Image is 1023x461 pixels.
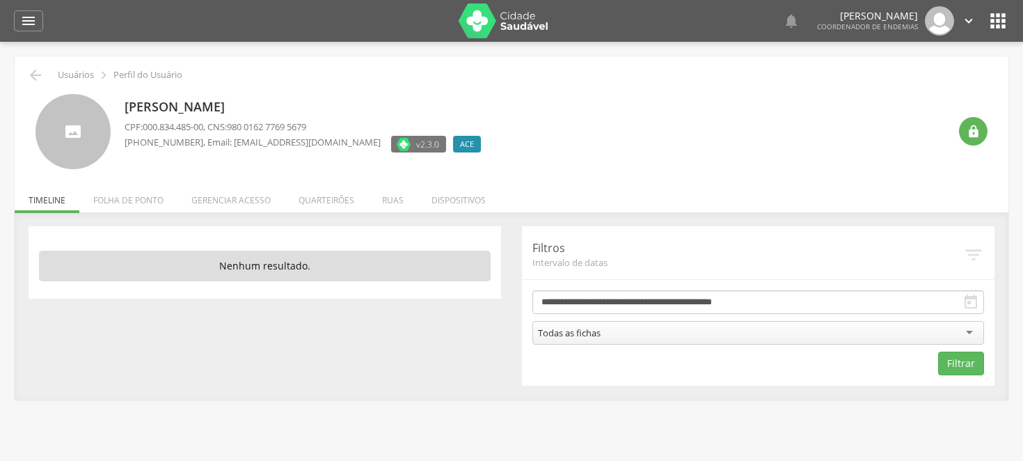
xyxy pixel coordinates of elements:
span: Intervalo de datas [532,256,963,269]
p: Perfil do Usuário [113,70,182,81]
i:  [967,125,981,139]
a:  [961,6,976,36]
div: Todas as fichas [538,327,601,339]
label: Versão do aplicativo [391,136,446,153]
li: Gerenciar acesso [177,180,285,213]
li: Quarteirões [285,180,368,213]
span: Coordenador de Endemias [817,22,918,31]
span: [PHONE_NUMBER] [125,136,203,148]
p: , Email: [EMAIL_ADDRESS][DOMAIN_NAME] [125,136,381,149]
span: 000.834.485-00 [143,120,203,133]
p: Usuários [58,70,94,81]
span: v2.3.0 [416,137,439,151]
p: CPF: , CNS: [125,120,488,134]
button: Filtrar [938,352,984,375]
i: Voltar [27,67,44,84]
p: [PERSON_NAME] [125,98,488,116]
li: Dispositivos [418,180,500,213]
p: Nenhum resultado. [39,251,491,281]
span: 980 0162 7769 5679 [227,120,306,133]
a:  [783,6,800,36]
i:  [20,13,37,29]
i:  [961,13,976,29]
p: [PERSON_NAME] [817,11,918,21]
div: Resetar senha [959,117,988,146]
li: Folha de ponto [79,180,177,213]
p: Filtros [532,240,963,256]
span: ACE [460,139,474,150]
i:  [783,13,800,29]
i:  [987,10,1009,32]
i:  [963,244,984,265]
i:  [96,68,111,83]
a:  [14,10,43,31]
i:  [962,294,979,311]
li: Ruas [368,180,418,213]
